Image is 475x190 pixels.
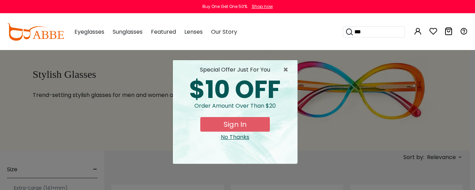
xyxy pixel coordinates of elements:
div: Order amount over than $20 [178,102,292,117]
div: Close [178,133,292,141]
div: $10 OFF [178,77,292,102]
div: special offer just for you [178,66,292,74]
span: Featured [151,28,176,36]
a: Shop now [248,3,273,9]
span: Eyeglasses [74,28,104,36]
span: Lenses [184,28,203,36]
img: abbeglasses.com [7,23,64,41]
div: Shop now [252,3,273,10]
span: Sunglasses [113,28,143,36]
span: × [283,66,292,74]
button: Close [283,66,292,74]
span: Our Story [211,28,237,36]
button: Sign In [200,117,270,132]
div: Buy One Get One 50% [202,3,247,10]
